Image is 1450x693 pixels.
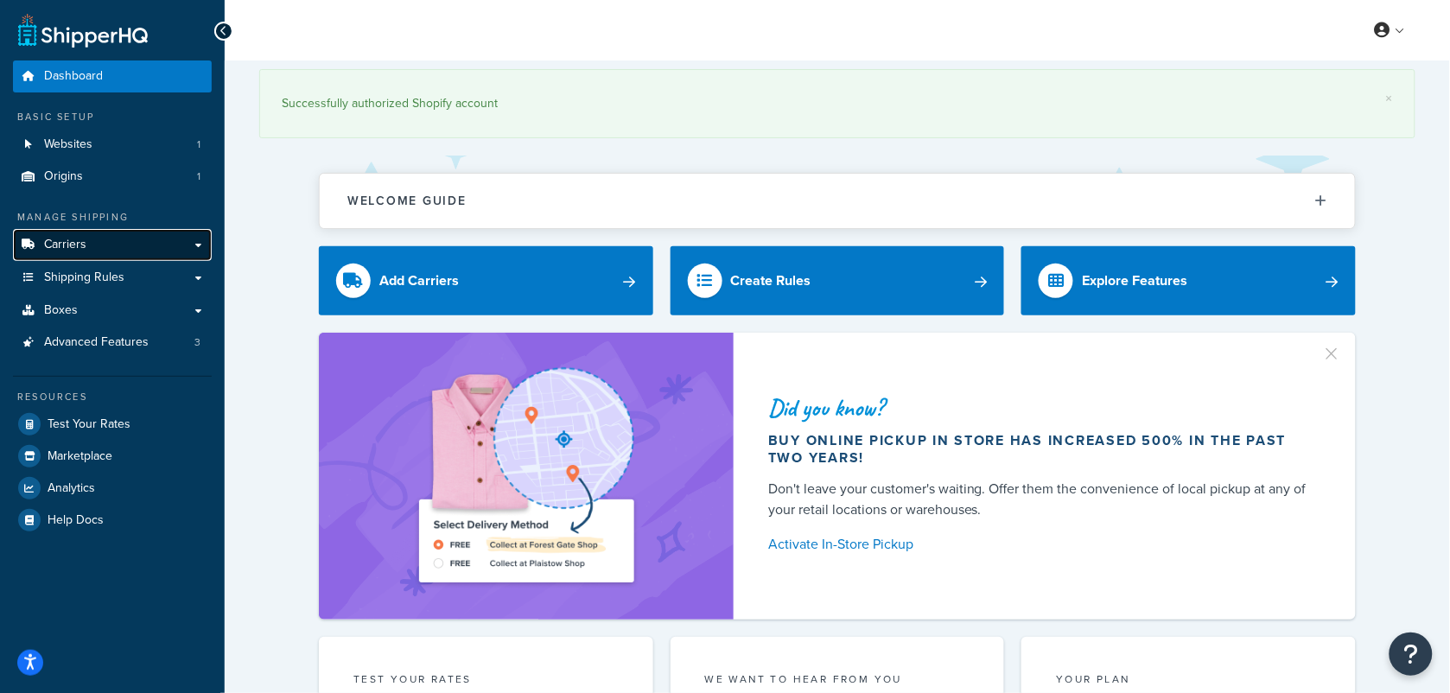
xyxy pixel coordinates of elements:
[48,481,95,496] span: Analytics
[1021,246,1356,315] a: Explore Features
[13,473,212,504] a: Analytics
[13,409,212,440] a: Test Your Rates
[44,137,92,152] span: Websites
[13,110,212,124] div: Basic Setup
[13,295,212,327] a: Boxes
[353,671,619,691] div: Test your rates
[13,441,212,472] a: Marketplace
[731,269,811,293] div: Create Rules
[194,335,200,350] span: 3
[44,169,83,184] span: Origins
[13,229,212,261] a: Carriers
[13,505,212,536] a: Help Docs
[768,432,1314,467] div: Buy online pickup in store has increased 500% in the past two years!
[197,169,200,184] span: 1
[1056,671,1321,691] div: Your Plan
[197,137,200,152] span: 1
[705,671,970,687] p: we want to hear from you
[768,479,1314,520] div: Don't leave your customer's waiting. Offer them the convenience of local pickup at any of your re...
[768,532,1314,556] a: Activate In-Store Pickup
[320,174,1355,228] button: Welcome Guide
[13,390,212,404] div: Resources
[48,417,130,432] span: Test Your Rates
[347,194,467,207] h2: Welcome Guide
[370,359,683,594] img: ad-shirt-map-b0359fc47e01cab431d101c4b569394f6a03f54285957d908178d52f29eb9668.png
[13,161,212,193] li: Origins
[13,210,212,225] div: Manage Shipping
[379,269,459,293] div: Add Carriers
[44,335,149,350] span: Advanced Features
[48,513,104,528] span: Help Docs
[13,60,212,92] a: Dashboard
[671,246,1005,315] a: Create Rules
[13,129,212,161] li: Websites
[13,129,212,161] a: Websites1
[1390,633,1433,676] button: Open Resource Center
[13,262,212,294] a: Shipping Rules
[44,303,78,318] span: Boxes
[1082,269,1187,293] div: Explore Features
[13,161,212,193] a: Origins1
[44,270,124,285] span: Shipping Rules
[319,246,653,315] a: Add Carriers
[13,327,212,359] li: Advanced Features
[44,238,86,252] span: Carriers
[44,69,103,84] span: Dashboard
[13,327,212,359] a: Advanced Features3
[282,92,1393,116] div: Successfully authorized Shopify account
[768,396,1314,420] div: Did you know?
[48,449,112,464] span: Marketplace
[1386,92,1393,105] a: ×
